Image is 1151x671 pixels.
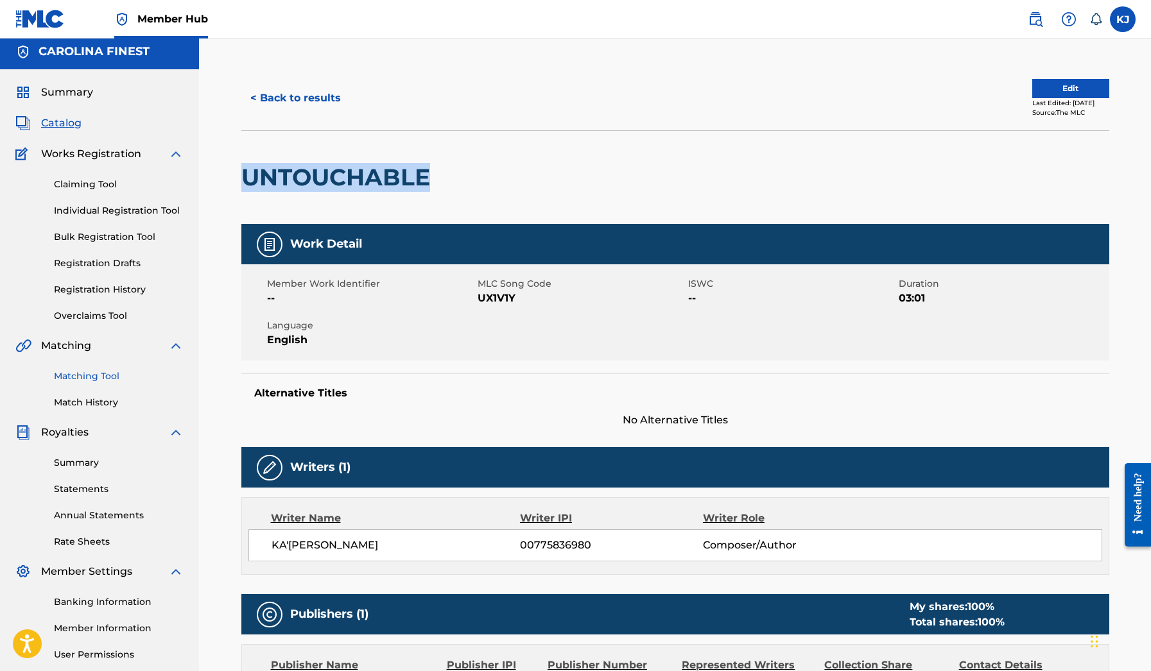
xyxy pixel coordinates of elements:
img: Writers [262,460,277,475]
a: Match History [54,396,184,409]
a: Rate Sheets [54,535,184,548]
span: English [267,332,474,348]
span: Catalog [41,115,82,131]
img: Publishers [262,607,277,622]
span: Member Work Identifier [267,277,474,291]
img: Accounts [15,44,31,60]
span: Language [267,319,474,332]
div: Last Edited: [DATE] [1032,98,1109,108]
img: Member Settings [15,564,31,579]
img: MLC Logo [15,10,65,28]
div: Drag [1091,622,1098,661]
a: SummarySummary [15,85,93,100]
span: Member Settings [41,564,132,579]
iframe: Chat Widget [1087,609,1151,671]
span: Duration [899,277,1106,291]
h5: Alternative Titles [254,387,1096,400]
h2: UNTOUCHABLE [241,163,437,192]
span: 100 % [978,616,1005,628]
div: My shares: [910,599,1005,615]
img: expand [168,425,184,440]
div: Notifications [1089,13,1102,26]
a: Registration Drafts [54,257,184,270]
span: 03:01 [899,291,1106,306]
a: Member Information [54,622,184,635]
span: UX1V1Y [478,291,685,306]
a: CatalogCatalog [15,115,82,131]
div: Help [1056,6,1082,32]
img: Matching [15,338,31,353]
img: Work Detail [262,237,277,252]
span: KA'[PERSON_NAME] [272,538,521,553]
div: User Menu [1110,6,1136,32]
span: MLC Song Code [478,277,685,291]
img: search [1028,12,1043,27]
span: Works Registration [41,146,141,162]
a: Individual Registration Tool [54,204,184,217]
span: Royalties [41,425,89,440]
div: Writer IPI [520,511,703,526]
img: Works Registration [15,146,32,162]
a: Bulk Registration Tool [54,230,184,244]
img: Catalog [15,115,31,131]
img: Royalties [15,425,31,440]
span: 00775836980 [520,538,702,553]
span: -- [267,291,474,306]
span: No Alternative Titles [241,412,1109,428]
img: expand [168,564,184,579]
img: expand [168,338,184,353]
h5: Work Detail [290,237,362,251]
span: 100 % [967,600,994,613]
span: Matching [41,338,91,353]
div: Total shares: [910,615,1005,630]
span: Composer/Author [703,538,869,553]
button: < Back to results [241,82,350,114]
h5: Writers (1) [290,460,350,475]
a: Annual Statements [54,509,184,522]
span: ISWC [688,277,896,291]
div: Source: The MLC [1032,108,1109,117]
img: help [1061,12,1077,27]
span: Summary [41,85,93,100]
a: Summary [54,456,184,470]
a: Matching Tool [54,369,184,383]
span: Member Hub [137,12,208,26]
img: Top Rightsholder [114,12,130,27]
button: Edit [1032,79,1109,98]
iframe: Resource Center [1115,452,1151,557]
span: -- [688,291,896,306]
div: Writer Name [271,511,521,526]
a: Claiming Tool [54,178,184,191]
a: Statements [54,482,184,496]
div: Writer Role [703,511,869,526]
a: Overclaims Tool [54,309,184,323]
a: Public Search [1023,6,1048,32]
a: Banking Information [54,595,184,609]
h5: CAROLINA FINEST [39,44,150,59]
h5: Publishers (1) [290,607,368,622]
a: User Permissions [54,648,184,661]
a: Registration History [54,283,184,296]
img: Summary [15,85,31,100]
img: expand [168,146,184,162]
